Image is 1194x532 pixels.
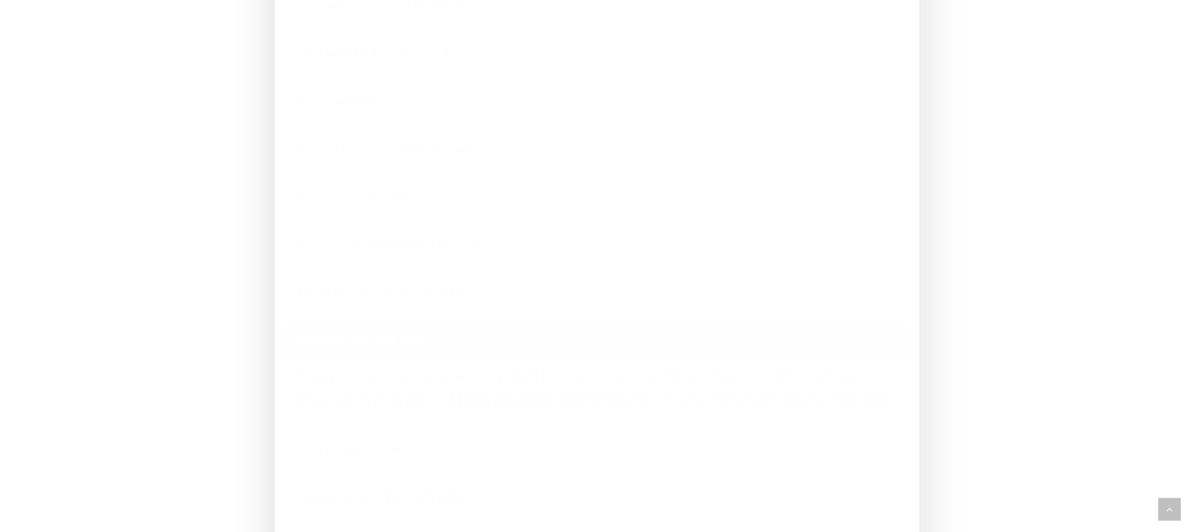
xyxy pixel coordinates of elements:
[283,275,911,311] a: Should I take these on an empty stomach?
[283,131,911,167] a: What's the dosing equivalent to raw mushrooms?
[283,322,911,359] a: How often can I take them?
[1158,498,1181,521] a: Back to top
[294,366,900,412] p: Your tryptamine receptors reset every 24-48 hours. For maximum effect, wait at least 24 hours bet...
[283,227,911,263] a: How long does it take to feel effects?
[283,479,911,516] a: Are your products third-party tested?
[283,179,911,215] a: How long do effects last?
[283,432,911,468] a: Can I microdose daily?
[283,35,911,71] a: What are the different potency levels?
[283,83,911,119] a: How should I start?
